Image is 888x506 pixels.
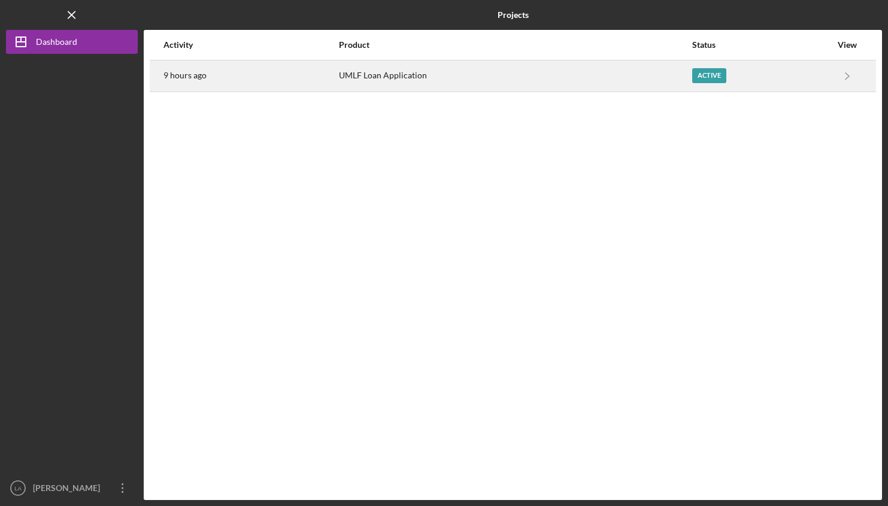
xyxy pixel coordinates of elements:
[163,40,338,50] div: Activity
[36,30,77,57] div: Dashboard
[832,40,862,50] div: View
[163,71,207,80] time: 2025-10-06 21:34
[339,40,691,50] div: Product
[498,10,529,20] b: Projects
[692,68,726,83] div: Active
[692,40,831,50] div: Status
[14,485,22,492] text: LA
[339,61,691,91] div: UMLF Loan Application
[30,476,108,503] div: [PERSON_NAME]
[6,30,138,54] button: Dashboard
[6,476,138,500] button: LA[PERSON_NAME]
